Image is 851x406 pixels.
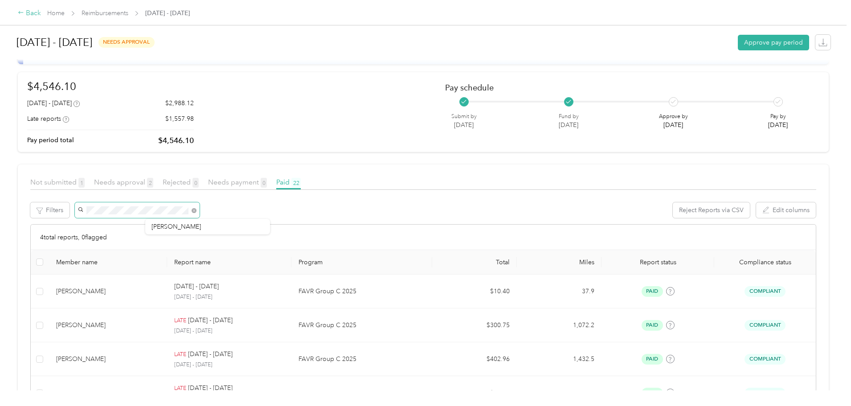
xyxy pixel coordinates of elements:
[721,258,809,266] span: Compliance status
[174,351,186,359] p: LATE
[745,388,786,398] span: Compliant
[56,354,160,364] div: [PERSON_NAME]
[47,9,65,17] a: Home
[56,258,160,266] div: Member name
[517,308,601,342] td: 1,072.2
[801,356,851,406] iframe: Everlance-gr Chat Button Frame
[738,35,809,50] button: Approve pay period
[439,258,510,266] div: Total
[56,388,160,398] div: [PERSON_NAME]
[78,178,85,188] span: 1
[56,320,160,330] div: [PERSON_NAME]
[291,275,432,308] td: FAVR Group C 2025
[16,32,92,53] h1: [DATE] - [DATE]
[276,178,301,186] span: Paid
[167,250,291,275] th: Report name
[445,83,804,92] h2: Pay schedule
[756,202,816,218] button: Edit columns
[451,113,477,121] p: Submit by
[609,258,707,266] span: Report status
[659,120,688,130] p: [DATE]
[98,37,155,47] span: needs approval
[18,8,41,19] div: Back
[188,349,233,359] p: [DATE] - [DATE]
[451,120,477,130] p: [DATE]
[768,120,788,130] p: [DATE]
[642,320,663,330] span: paid
[745,320,786,330] span: Compliant
[56,287,160,296] div: [PERSON_NAME]
[642,388,663,398] span: paid
[31,225,816,250] div: 4 total reports, 0 flagged
[642,354,663,364] span: paid
[291,250,432,275] th: Program
[30,202,70,218] button: Filters
[174,317,186,325] p: LATE
[82,9,128,17] a: Reimbursements
[768,113,788,121] p: Pay by
[673,202,750,218] button: Reject Reports via CSV
[165,98,194,108] p: $2,988.12
[517,275,601,308] td: 37.9
[27,135,74,145] p: Pay period total
[174,282,219,291] p: [DATE] - [DATE]
[188,316,233,325] p: [DATE] - [DATE]
[188,383,233,393] p: [DATE] - [DATE]
[299,388,425,398] p: FAVR Group C 2025
[192,178,199,188] span: 0
[659,113,688,121] p: Approve by
[524,258,594,266] div: Miles
[27,78,194,94] h1: $4,546.10
[30,178,85,186] span: Not submitted
[27,98,80,108] div: [DATE] - [DATE]
[174,361,284,369] p: [DATE] - [DATE]
[49,250,168,275] th: Member name
[291,342,432,376] td: FAVR Group C 2025
[174,327,284,335] p: [DATE] - [DATE]
[145,8,190,18] span: [DATE] - [DATE]
[163,178,199,186] span: Rejected
[208,178,267,186] span: Needs payment
[27,114,69,123] div: Late reports
[432,342,517,376] td: $402.96
[174,293,284,301] p: [DATE] - [DATE]
[147,178,153,188] span: 2
[432,308,517,342] td: $300.75
[291,308,432,342] td: FAVR Group C 2025
[745,286,786,296] span: Compliant
[299,320,425,330] p: FAVR Group C 2025
[745,354,786,364] span: Compliant
[517,342,601,376] td: 1,432.5
[261,178,267,188] span: 0
[291,178,301,188] span: 22
[559,113,579,121] p: Fund by
[158,135,194,146] p: $4,546.10
[151,223,201,230] span: [PERSON_NAME]
[174,385,186,393] p: LATE
[299,287,425,296] p: FAVR Group C 2025
[299,354,425,364] p: FAVR Group C 2025
[94,178,153,186] span: Needs approval
[165,114,194,123] p: $1,557.98
[559,120,579,130] p: [DATE]
[432,275,517,308] td: $10.40
[642,286,663,296] span: paid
